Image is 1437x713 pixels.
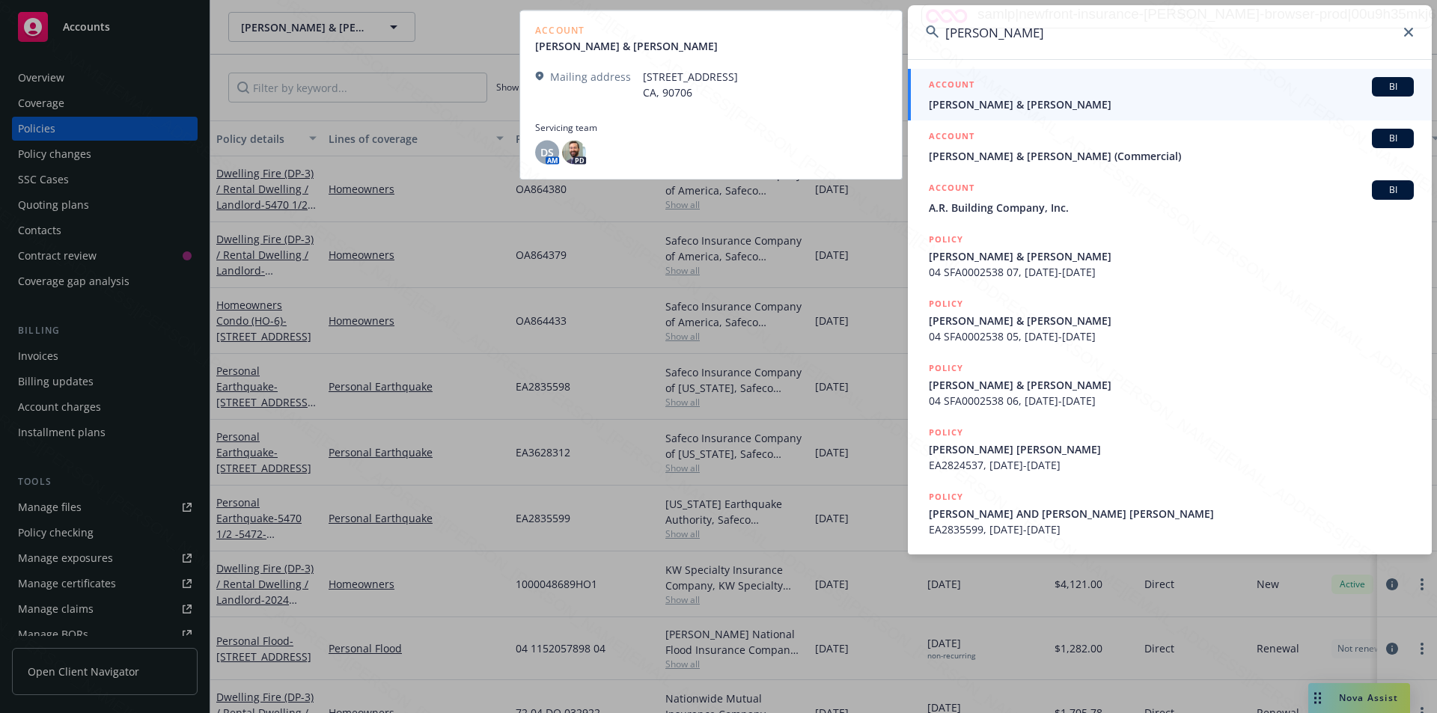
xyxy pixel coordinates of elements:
[929,148,1414,164] span: [PERSON_NAME] & [PERSON_NAME] (Commercial)
[929,506,1414,521] span: [PERSON_NAME] AND [PERSON_NAME] [PERSON_NAME]
[908,224,1432,288] a: POLICY[PERSON_NAME] & [PERSON_NAME]04 SFA0002538 07, [DATE]-[DATE]
[929,457,1414,473] span: EA2824537, [DATE]-[DATE]
[908,120,1432,172] a: ACCOUNTBI[PERSON_NAME] & [PERSON_NAME] (Commercial)
[929,200,1414,215] span: A.R. Building Company, Inc.
[908,288,1432,352] a: POLICY[PERSON_NAME] & [PERSON_NAME]04 SFA0002538 05, [DATE]-[DATE]
[929,441,1414,457] span: [PERSON_NAME] [PERSON_NAME]
[929,361,963,376] h5: POLICY
[1378,132,1408,145] span: BI
[908,5,1432,59] input: Search...
[1378,80,1408,94] span: BI
[908,481,1432,545] a: POLICY[PERSON_NAME] AND [PERSON_NAME] [PERSON_NAME]EA2835599, [DATE]-[DATE]
[929,264,1414,280] span: 04 SFA0002538 07, [DATE]-[DATE]
[929,521,1414,537] span: EA2835599, [DATE]-[DATE]
[929,129,974,147] h5: ACCOUNT
[908,417,1432,481] a: POLICY[PERSON_NAME] [PERSON_NAME]EA2824537, [DATE]-[DATE]
[929,377,1414,393] span: [PERSON_NAME] & [PERSON_NAME]
[929,425,963,440] h5: POLICY
[929,393,1414,408] span: 04 SFA0002538 06, [DATE]-[DATE]
[929,180,974,198] h5: ACCOUNT
[908,69,1432,120] a: ACCOUNTBI[PERSON_NAME] & [PERSON_NAME]
[929,296,963,311] h5: POLICY
[929,313,1414,328] span: [PERSON_NAME] & [PERSON_NAME]
[929,489,963,504] h5: POLICY
[929,97,1414,112] span: [PERSON_NAME] & [PERSON_NAME]
[929,248,1414,264] span: [PERSON_NAME] & [PERSON_NAME]
[908,172,1432,224] a: ACCOUNTBIA.R. Building Company, Inc.
[1378,183,1408,197] span: BI
[908,352,1432,417] a: POLICY[PERSON_NAME] & [PERSON_NAME]04 SFA0002538 06, [DATE]-[DATE]
[929,232,963,247] h5: POLICY
[929,77,974,95] h5: ACCOUNT
[929,328,1414,344] span: 04 SFA0002538 05, [DATE]-[DATE]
